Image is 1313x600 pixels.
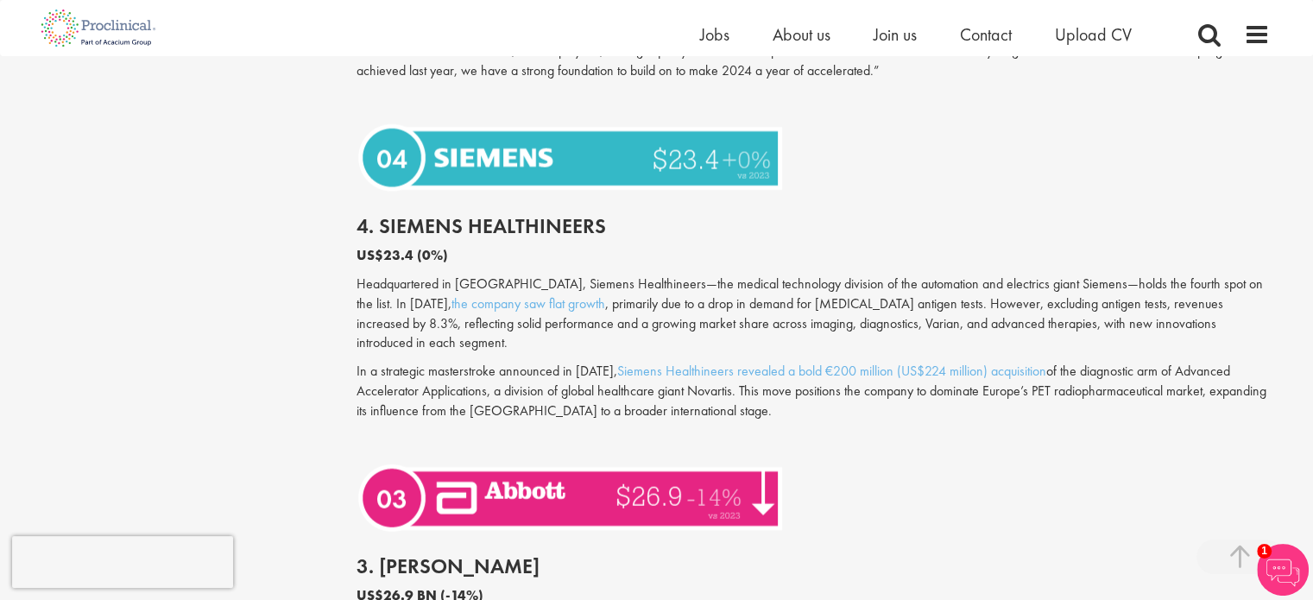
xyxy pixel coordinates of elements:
span: 1 [1257,544,1272,559]
a: About us [773,23,830,46]
p: In a strategic masterstroke announced in [DATE], of the diagnostic arm of Advanced Accelerator Ap... [357,362,1270,421]
a: Siemens Healthineers revealed a bold €200 million (US$224 million) acquisition [617,362,1046,380]
p: Headquartered in [GEOGRAPHIC_DATA], Siemens Healthineers—the medical technology division of the a... [357,275,1270,353]
img: Chatbot [1257,544,1309,596]
h2: 4. Siemens Healthineers [357,215,1270,237]
a: Contact [960,23,1012,46]
a: Join us [874,23,917,46]
iframe: reCAPTCHA [12,536,233,588]
a: the company saw flat growth [451,294,605,313]
a: Jobs [700,23,729,46]
a: Upload CV [1055,23,1132,46]
h2: 3. [PERSON_NAME] [357,555,1270,578]
b: US$23.4 (0%) [357,246,448,264]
